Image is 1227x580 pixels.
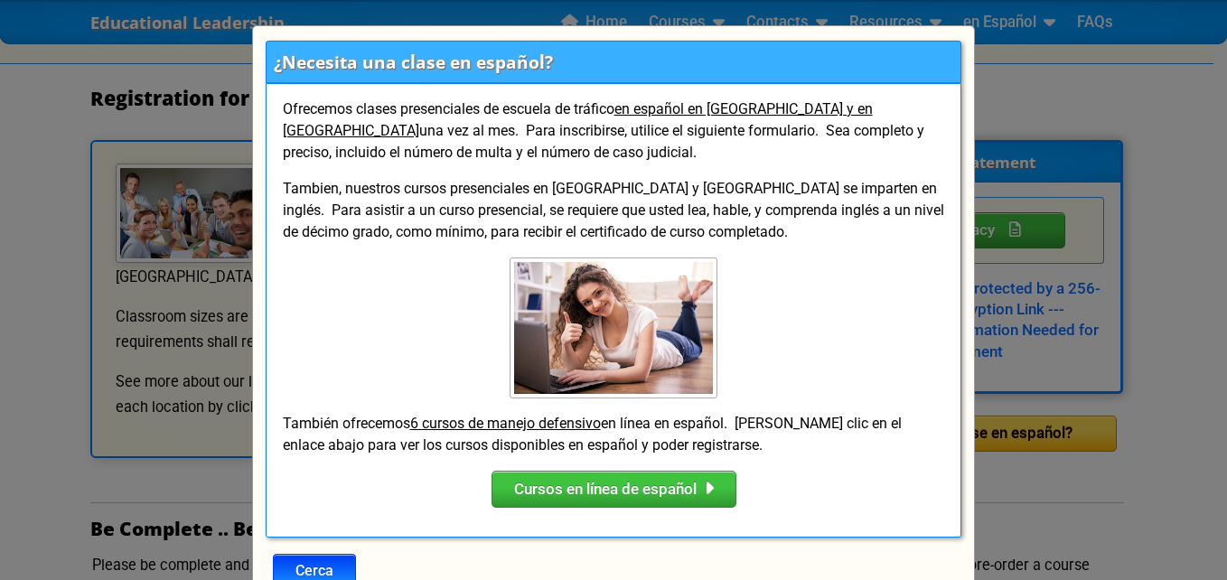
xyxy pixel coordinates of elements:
[410,415,601,432] u: 6 cursos de manejo defensivo
[283,100,873,139] u: en español en [GEOGRAPHIC_DATA] y en [GEOGRAPHIC_DATA]
[274,50,553,74] h3: ¿Necesita una clase en español?
[281,98,947,164] p: Ofrecemos clases presenciales de escuela de tráfico una vez al mes. Para inscribirse, utilice el ...
[477,479,751,497] a: Cursos en línea de español
[510,257,717,399] img: Estudiante femenina en PC
[281,178,947,243] p: Tambien, nuestros cursos presenciales en [GEOGRAPHIC_DATA] y [GEOGRAPHIC_DATA] se imparten en ing...
[492,471,736,507] div: Cursos en línea de español
[281,413,947,456] p: También ofrecemos en línea en español. [PERSON_NAME] clic en el enlace abajo para ver los cursos ...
